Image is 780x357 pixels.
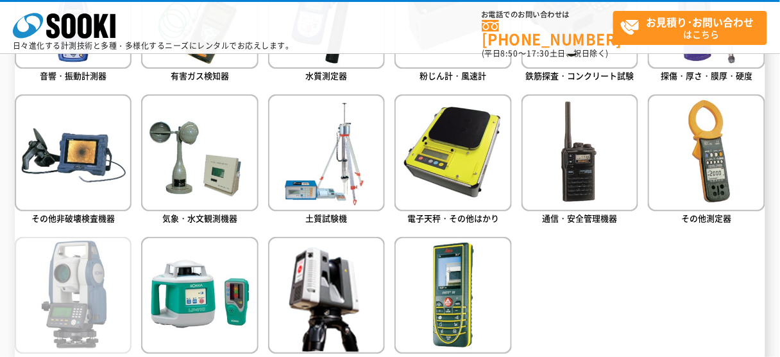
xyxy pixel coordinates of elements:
[620,12,767,44] span: はこちら
[394,237,511,354] img: その他測量機器
[141,237,258,354] img: レーザー測量機・墨出器
[648,94,765,227] a: その他測定器
[394,94,511,211] img: 電子天秤・その他はかり
[482,11,613,19] span: お電話でのお問い合わせは
[682,212,732,224] span: その他測定器
[40,69,106,82] span: 音響・振動計測器
[648,94,765,211] img: その他測定器
[407,212,499,224] span: 電子天秤・その他はかり
[420,69,487,82] span: 粉じん計・風速計
[543,212,618,224] span: 通信・安全管理機器
[526,69,634,82] span: 鉄筋探査・コンクリート試験
[501,48,519,59] span: 8:50
[162,212,237,224] span: 気象・水文観測機器
[482,48,609,59] span: (平日 ～ 土日、祝日除く)
[268,94,385,227] a: 土質試験機
[268,237,385,354] img: 3Dスキャナー
[171,69,229,82] span: 有害ガス検知器
[13,42,294,49] p: 日々進化する計測技術と多種・多様化するニーズにレンタルでお応えします。
[15,237,131,354] img: 測量機
[141,94,258,211] img: 気象・水文観測機器
[661,69,752,82] span: 探傷・厚さ・膜厚・硬度
[141,94,258,227] a: 気象・水文観測機器
[306,69,348,82] span: 水質測定器
[394,94,511,227] a: 電子天秤・その他はかり
[15,94,131,211] img: その他非破壊検査機器
[306,212,348,224] span: 土質試験機
[31,212,115,224] span: その他非破壊検査機器
[613,11,767,45] a: お見積り･お問い合わせはこちら
[482,20,613,46] a: [PHONE_NUMBER]
[15,94,131,227] a: その他非破壊検査機器
[268,94,385,211] img: 土質試験機
[527,48,550,59] span: 17:30
[647,14,754,30] strong: お見積り･お問い合わせ
[521,94,638,227] a: 通信・安全管理機器
[521,94,638,211] img: 通信・安全管理機器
